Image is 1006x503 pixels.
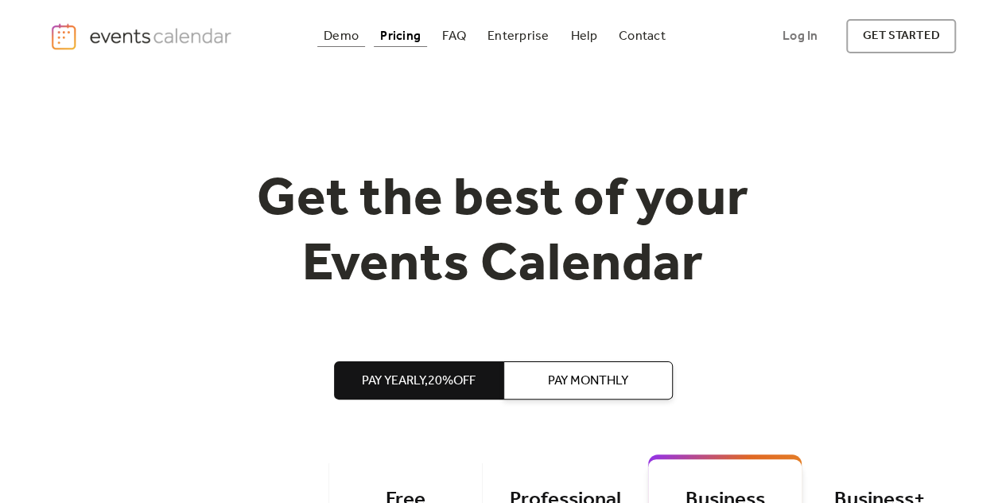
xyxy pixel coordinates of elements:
[548,372,628,391] span: Pay Monthly
[846,19,955,53] a: get started
[565,25,604,47] a: Help
[481,25,555,47] a: Enterprise
[380,32,421,41] div: Pricing
[374,25,427,47] a: Pricing
[767,19,833,53] a: Log In
[442,32,466,41] div: FAQ
[334,361,503,400] button: Pay Yearly,20%off
[317,25,365,47] a: Demo
[571,32,597,41] div: Help
[324,32,359,41] div: Demo
[436,25,472,47] a: FAQ
[362,372,476,391] span: Pay Yearly, 20% off
[619,32,666,41] div: Contact
[503,361,673,400] button: Pay Monthly
[487,32,549,41] div: Enterprise
[50,22,235,51] a: home
[198,168,809,298] h1: Get the best of your Events Calendar
[612,25,672,47] a: Contact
